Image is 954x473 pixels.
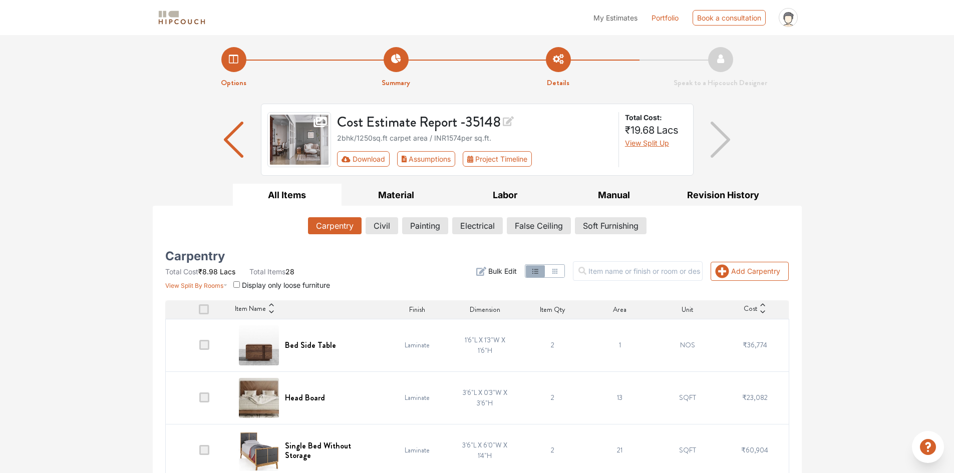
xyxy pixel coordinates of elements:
[165,282,223,289] span: View Split By Rooms
[233,184,342,206] button: All Items
[366,217,398,234] button: Civil
[593,14,638,22] span: My Estimates
[547,77,569,88] strong: Details
[157,9,207,27] img: logo-horizontal.svg
[285,340,336,350] h6: Bed Side Table
[476,266,517,276] button: Bulk Edit
[540,304,565,315] span: Item Qty
[575,217,647,234] button: Soft Furnishing
[220,267,235,276] span: Lacs
[573,261,703,281] input: Item name or finish or room or description
[519,319,586,371] td: 2
[165,267,198,276] span: Total Cost
[657,124,679,136] span: Lacs
[711,262,789,281] button: Add Carpentry
[625,138,669,148] button: View Split Up
[337,133,612,143] div: 2bhk / 1250 sq.ft carpet area / INR 1574 per sq.ft.
[452,217,503,234] button: Electrical
[285,441,378,460] h6: Single Bed Without Storage
[249,267,285,276] span: Total Items
[559,184,669,206] button: Manual
[625,139,669,147] span: View Split Up
[674,77,767,88] strong: Speak to a Hipcouch Designer
[741,445,768,455] span: ₹60,904
[654,371,721,424] td: SQFT
[342,184,451,206] button: Material
[384,371,451,424] td: Laminate
[242,281,330,289] span: Display only loose furniture
[267,112,332,167] img: gallery
[586,371,654,424] td: 13
[488,266,517,276] span: Bulk Edit
[470,304,500,315] span: Dimension
[625,112,685,123] strong: Total Cost:
[198,267,218,276] span: ₹8.98
[235,303,266,315] span: Item Name
[451,319,519,371] td: 1'6"L X 1'3"W X 1'6"H
[239,325,279,365] img: Bed Side Table
[519,371,586,424] td: 2
[654,319,721,371] td: NOS
[586,319,654,371] td: 1
[669,184,778,206] button: Revision History
[744,303,757,315] span: Cost
[249,266,294,277] li: 28
[682,304,693,315] span: Unit
[337,151,612,167] div: Toolbar with button groups
[402,217,448,234] button: Painting
[165,277,228,290] button: View Split By Rooms
[451,184,560,206] button: Labor
[625,124,655,136] span: ₹19.68
[451,371,519,424] td: 3'6"L X 0'3"W X 3'6"H
[382,77,410,88] strong: Summary
[285,393,325,402] h6: Head Board
[463,151,532,167] button: Project Timeline
[743,340,767,350] span: ₹36,774
[384,319,451,371] td: Laminate
[221,77,246,88] strong: Options
[337,112,612,131] h3: Cost Estimate Report - 35148
[397,151,456,167] button: Assumptions
[337,151,540,167] div: First group
[337,151,390,167] button: Download
[742,392,768,402] span: ₹23,082
[239,430,279,470] img: Single Bed Without Storage
[157,7,207,29] span: logo-horizontal.svg
[507,217,571,234] button: False Ceiling
[693,10,766,26] div: Book a consultation
[224,122,243,158] img: arrow left
[165,252,225,260] h5: Carpentry
[308,217,362,234] button: Carpentry
[239,378,279,418] img: Head Board
[613,304,626,315] span: Area
[409,304,425,315] span: Finish
[711,122,730,158] img: arrow right
[652,13,679,23] a: Portfolio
